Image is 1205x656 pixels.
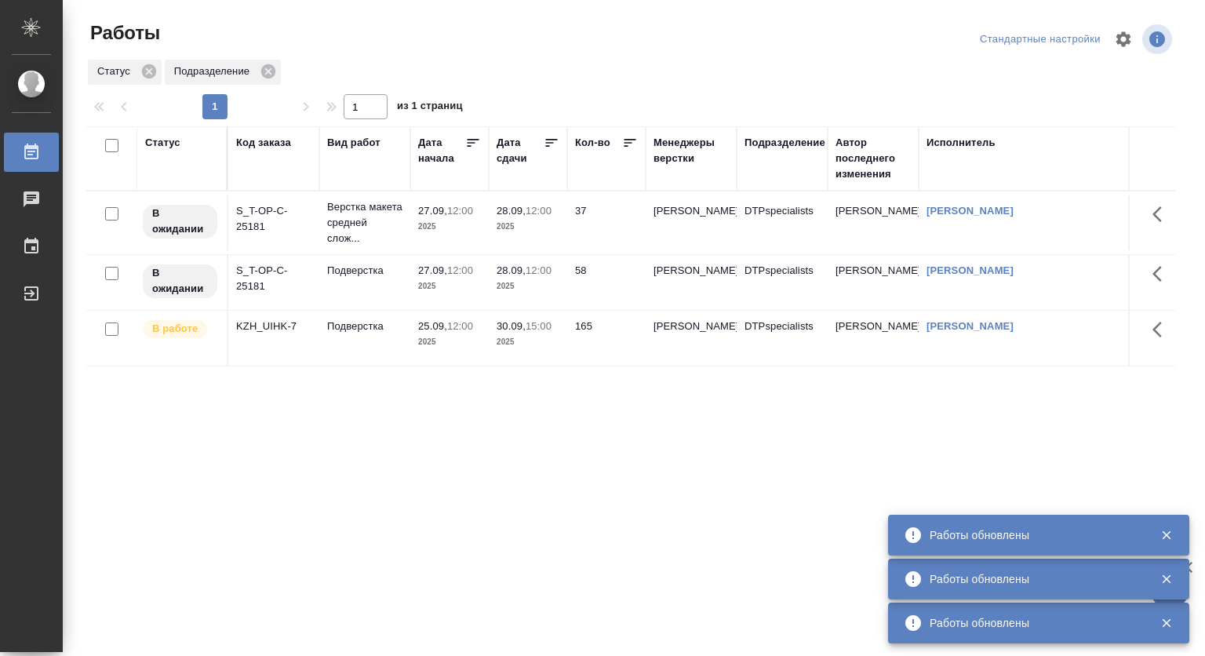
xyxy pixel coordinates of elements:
p: В ожидании [152,206,208,237]
td: 37 [567,195,646,250]
div: Исполнитель [927,135,996,151]
a: [PERSON_NAME] [927,205,1014,217]
p: 12:00 [526,205,552,217]
td: DTPspecialists [737,255,828,310]
div: Исполнитель назначен, приступать к работе пока рано [141,263,219,300]
button: Закрыть [1150,616,1182,630]
button: Закрыть [1150,572,1182,586]
div: Вид работ [327,135,380,151]
p: 2025 [418,334,481,350]
span: Настроить таблицу [1105,20,1142,58]
td: [PERSON_NAME] [828,311,919,366]
div: Статус [88,60,162,85]
button: Здесь прячутся важные кнопки [1143,255,1181,293]
div: Работы обновлены [930,615,1137,631]
span: Работы [86,20,160,46]
div: Менеджеры верстки [653,135,729,166]
div: Подразделение [165,60,281,85]
div: split button [976,27,1105,52]
div: Исполнитель назначен, приступать к работе пока рано [141,203,219,240]
p: 12:00 [447,320,473,332]
p: 2025 [418,219,481,235]
p: В работе [152,321,198,337]
div: Код заказа [236,135,291,151]
div: S_T-OP-C-25181 [236,203,311,235]
div: Статус [145,135,180,151]
span: Посмотреть информацию [1142,24,1175,54]
div: S_T-OP-C-25181 [236,263,311,294]
button: Закрыть [1150,528,1182,542]
p: [PERSON_NAME] [653,203,729,219]
p: 2025 [497,279,559,294]
p: 12:00 [447,264,473,276]
div: Работы обновлены [930,571,1137,587]
p: В ожидании [152,265,208,297]
p: 12:00 [447,205,473,217]
div: Автор последнего изменения [835,135,911,182]
td: [PERSON_NAME] [828,255,919,310]
div: Кол-во [575,135,610,151]
p: 27.09, [418,264,447,276]
p: Подразделение [174,64,255,79]
td: [PERSON_NAME] [828,195,919,250]
td: DTPspecialists [737,195,828,250]
p: 2025 [497,334,559,350]
p: 15:00 [526,320,552,332]
p: Подверстка [327,263,402,279]
td: DTPspecialists [737,311,828,366]
button: Здесь прячутся важные кнопки [1143,195,1181,233]
p: 27.09, [418,205,447,217]
button: Здесь прячутся важные кнопки [1143,311,1181,348]
p: 2025 [418,279,481,294]
div: Исполнитель выполняет работу [141,319,219,340]
p: 28.09, [497,264,526,276]
p: [PERSON_NAME] [653,263,729,279]
p: [PERSON_NAME] [653,319,729,334]
a: [PERSON_NAME] [927,264,1014,276]
div: Дата сдачи [497,135,544,166]
a: [PERSON_NAME] [927,320,1014,332]
div: Работы обновлены [930,527,1137,543]
p: 28.09, [497,205,526,217]
p: 12:00 [526,264,552,276]
p: 2025 [497,219,559,235]
span: из 1 страниц [397,97,463,119]
p: 30.09, [497,320,526,332]
td: 165 [567,311,646,366]
p: Верстка макета средней слож... [327,199,402,246]
div: Подразделение [744,135,825,151]
td: 58 [567,255,646,310]
div: KZH_UIHK-7 [236,319,311,334]
p: Подверстка [327,319,402,334]
p: Статус [97,64,136,79]
p: 25.09, [418,320,447,332]
div: Дата начала [418,135,465,166]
